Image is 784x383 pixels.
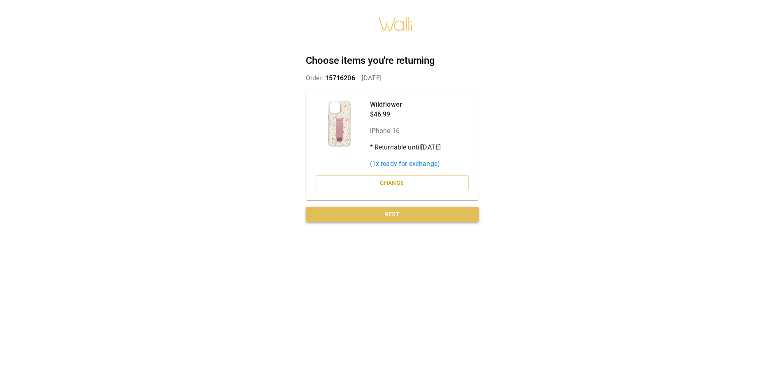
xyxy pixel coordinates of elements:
[370,126,441,136] p: iPhone 16
[306,55,479,67] h2: Choose items you're returning
[306,207,479,222] button: Next
[370,159,441,169] p: ( 1 x ready for exchange)
[378,6,413,42] img: walli-inc.myshopify.com
[316,175,469,191] button: Change
[325,74,355,82] span: 15716206
[370,142,441,152] p: * Returnable until [DATE]
[370,110,441,119] p: $46.99
[306,73,479,83] p: Order: [DATE]
[370,100,441,110] p: Wildflower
